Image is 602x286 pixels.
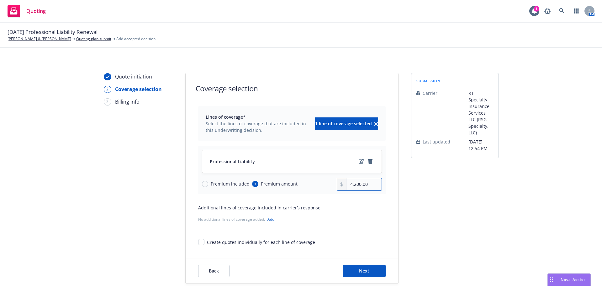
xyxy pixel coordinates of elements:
span: [DATE] Professional Liability Renewal [8,28,98,36]
span: Select the lines of coverage that are included in this underwriting decision. [206,120,311,133]
span: Professional Liability [210,158,255,165]
div: Create quotes individually for each line of coverage [207,239,315,246]
span: Premium included [211,181,250,187]
div: Coverage selection [115,85,162,93]
div: Additional lines of coverage included in carrier’s response [198,204,386,211]
input: Premium included [202,181,208,187]
span: Nova Assist [561,277,585,282]
a: edit [358,158,365,165]
div: Drag to move [548,274,556,286]
a: [PERSON_NAME] & [PERSON_NAME] [8,36,71,42]
span: Carrier [423,90,437,96]
div: 1 [534,6,539,12]
span: Add accepted decision [116,36,156,42]
span: Quoting [26,8,46,13]
a: Switch app [570,5,583,17]
span: 1 line of coverage selected [315,121,372,127]
span: Lines of coverage* [206,114,311,120]
a: remove [367,158,374,165]
span: Last updated [423,138,450,145]
h1: Coverage selection [196,83,258,94]
span: Next [359,268,369,274]
button: 1 line of coverage selectedclear selection [315,117,378,130]
div: Quote initiation [115,73,152,80]
a: Search [556,5,568,17]
span: submission [416,78,441,84]
svg: clear selection [374,122,378,126]
div: No additional lines of coverage added. [198,216,386,223]
button: Nova Assist [547,273,591,286]
button: Next [343,265,386,277]
span: RT Specialty Insurance Services, LLC (RSG Specialty, LLC) [468,90,494,136]
a: Add [267,217,274,222]
input: 0.00 [346,178,381,190]
a: Quoting [5,2,48,20]
input: Premium amount [252,181,258,187]
span: Back [209,268,219,274]
span: Premium amount [261,181,298,187]
a: Quoting plan submit [76,36,111,42]
span: [DATE] 12:54 PM [468,138,494,152]
a: Report a Bug [541,5,554,17]
div: 3 [104,98,111,105]
button: Back [198,265,230,277]
div: 2 [104,86,111,93]
div: Billing info [115,98,140,105]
